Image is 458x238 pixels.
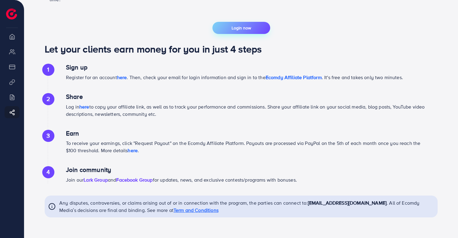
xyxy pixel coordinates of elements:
span: Ecomdy Affiliate Platform [266,74,322,81]
span: here [117,74,127,81]
h4: Join community [66,166,429,174]
iframe: Chat [432,211,453,233]
span: here [128,147,138,154]
a: Facebook Group [116,176,153,183]
span: here [79,103,89,110]
img: logo [6,8,17,19]
span: and [108,176,116,183]
span: Term and Conditions [174,207,219,213]
p: Register for an account . Then, check your email for login information and sign in to the . It's ... [66,74,429,81]
div: 2 [42,93,54,105]
h4: Share [66,93,429,101]
p: Log in to copy your affiliate link, as well as to track your performance and commissions. Share y... [66,103,429,118]
span: Login now [232,25,251,31]
p: Any disputes, controversies, or claims arising out of or in connection with the program, the part... [59,199,434,214]
h1: Let your clients earn money for you in just 4 steps [45,43,438,55]
div: 4 [42,166,54,178]
button: Login now [212,22,270,34]
p: Join our for updates, news, and exclusive contests/programs with bonuses. [66,176,429,183]
div: 3 [42,130,54,142]
div: 1 [42,64,54,76]
a: Lark Group [84,176,108,183]
p: To receive your earnings, click "Request Payout" on the Ecomdy Affiliate Platform. Payouts are pr... [66,139,429,154]
h4: Earn [66,130,429,137]
span: [EMAIL_ADDRESS][DOMAIN_NAME] [308,199,387,206]
h4: Sign up [66,64,429,71]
